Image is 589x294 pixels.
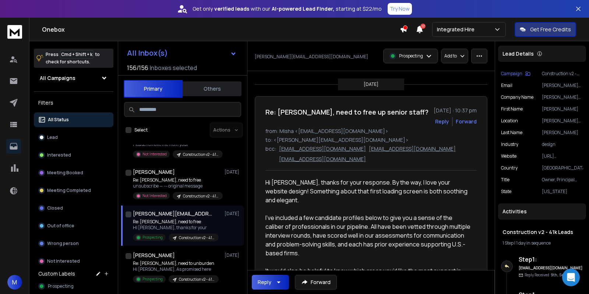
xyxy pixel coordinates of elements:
[295,275,337,290] button: Forward
[47,205,63,211] p: Closed
[121,46,243,60] button: All Inbox(s)
[133,210,214,217] h1: [PERSON_NAME][EMAIL_ADDRESS][DOMAIN_NAME]
[183,193,218,199] p: Construction v2 - 41k Leads
[369,145,456,153] p: [EMAIL_ADDRESS][DOMAIN_NAME]
[502,240,514,246] span: 1 Step
[34,236,113,251] button: Wrong person
[133,219,219,225] p: Re: [PERSON_NAME], need to free
[551,272,566,277] span: 9th, Sep
[40,74,75,82] h1: All Campaigns
[364,81,378,87] p: [DATE]
[562,269,580,286] div: Open Intercom Messenger
[34,130,113,145] button: Lead
[502,228,582,236] h1: Construction v2 - 41k Leads
[272,5,334,13] strong: AI-powered Lead Finder,
[34,165,113,180] button: Meeting Booked
[183,152,218,157] p: Construction v2 - 41k Leads
[34,218,113,233] button: Out of office
[127,49,168,57] h1: All Inbox(s)
[47,134,58,140] p: Lead
[279,145,366,153] p: [EMAIL_ADDRESS][DOMAIN_NAME]
[437,26,477,33] p: Integrated Hire
[542,177,583,183] p: Owner, Principal Interior Designer
[501,71,530,77] button: Campaign
[542,83,583,88] p: [PERSON_NAME][EMAIL_ADDRESS][DOMAIN_NAME]
[34,98,113,108] h3: Filters
[133,183,221,189] p: unsubscribe — --- original message
[252,275,289,290] button: Reply
[34,183,113,198] button: Meeting Completed
[542,118,583,124] p: [PERSON_NAME] [PERSON_NAME]
[38,270,75,277] h3: Custom Labels
[225,211,241,217] p: [DATE]
[542,94,583,100] p: [PERSON_NAME] Designs
[34,112,113,127] button: All Status
[265,136,477,144] p: to: <[PERSON_NAME][EMAIL_ADDRESS][DOMAIN_NAME]>
[142,193,167,199] p: Not Interested
[501,118,518,124] p: location
[399,53,423,59] p: Prospecting
[265,127,477,135] p: from: Misha <[EMAIL_ADDRESS][DOMAIN_NAME]>
[225,252,241,258] p: [DATE]
[501,130,522,136] p: Last Name
[133,260,219,266] p: Re: [PERSON_NAME], need to unburden
[133,252,175,259] h1: [PERSON_NAME]
[48,283,74,289] span: Prospecting
[265,145,276,163] p: bcc:
[542,141,583,147] p: design
[133,266,219,272] p: Hi [PERSON_NAME], As promised here
[501,189,511,195] p: State
[525,272,566,278] p: Reply Received
[435,118,449,125] button: Reply
[150,63,197,72] h3: Inboxes selected
[47,188,91,193] p: Meeting Completed
[434,107,477,114] p: [DATE] : 10:37 pm
[501,177,509,183] p: title
[34,148,113,162] button: Interested
[265,178,471,204] div: Hi [PERSON_NAME], thanks for your response. By the way, I love your website design! Something abo...
[133,225,219,231] p: Hi [PERSON_NAME], thanks for your
[542,106,583,112] p: [PERSON_NAME]
[46,51,100,66] p: Press to check for shortcuts.
[498,203,586,220] div: Activities
[530,26,571,33] p: Get Free Credits
[225,169,241,175] p: [DATE]
[501,94,533,100] p: Company Name
[142,276,163,282] p: Prospecting
[516,240,551,246] span: 1 day in sequence
[258,279,271,286] div: Reply
[179,235,214,241] p: Construction v2 - 41k Leads
[134,127,148,133] label: Select
[47,170,83,176] p: Meeting Booked
[34,279,113,294] button: Prospecting
[124,80,183,98] button: Primary
[7,25,22,39] img: logo
[48,117,69,123] p: All Status
[34,71,113,85] button: All Campaigns
[133,177,221,183] p: Re: [PERSON_NAME], need to free
[542,189,583,195] p: [US_STATE]
[279,155,366,163] p: [EMAIL_ADDRESS][DOMAIN_NAME]
[388,3,412,15] button: Try Now
[515,22,576,37] button: Get Free Credits
[501,141,518,147] p: industry
[502,240,582,246] div: |
[501,83,512,88] p: Email
[519,255,583,264] h6: Step 1 :
[265,213,471,258] div: I’ve included a few candidate profiles below to give you a sense of the caliber of professionals ...
[502,50,534,57] p: Lead Details
[47,152,71,158] p: Interested
[7,275,22,290] button: M
[47,241,79,246] p: Wrong person
[179,277,214,282] p: Construction v2 - 41k Leads
[193,5,382,13] p: Get only with our starting at $22/mo
[265,107,428,117] h1: Re: [PERSON_NAME], need to free up senior staff?
[542,165,583,171] p: [GEOGRAPHIC_DATA]
[501,165,518,171] p: Country
[456,118,477,125] div: Forward
[183,81,241,97] button: Others
[255,54,368,60] p: [PERSON_NAME][EMAIL_ADDRESS][DOMAIN_NAME]
[444,53,457,59] p: Add to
